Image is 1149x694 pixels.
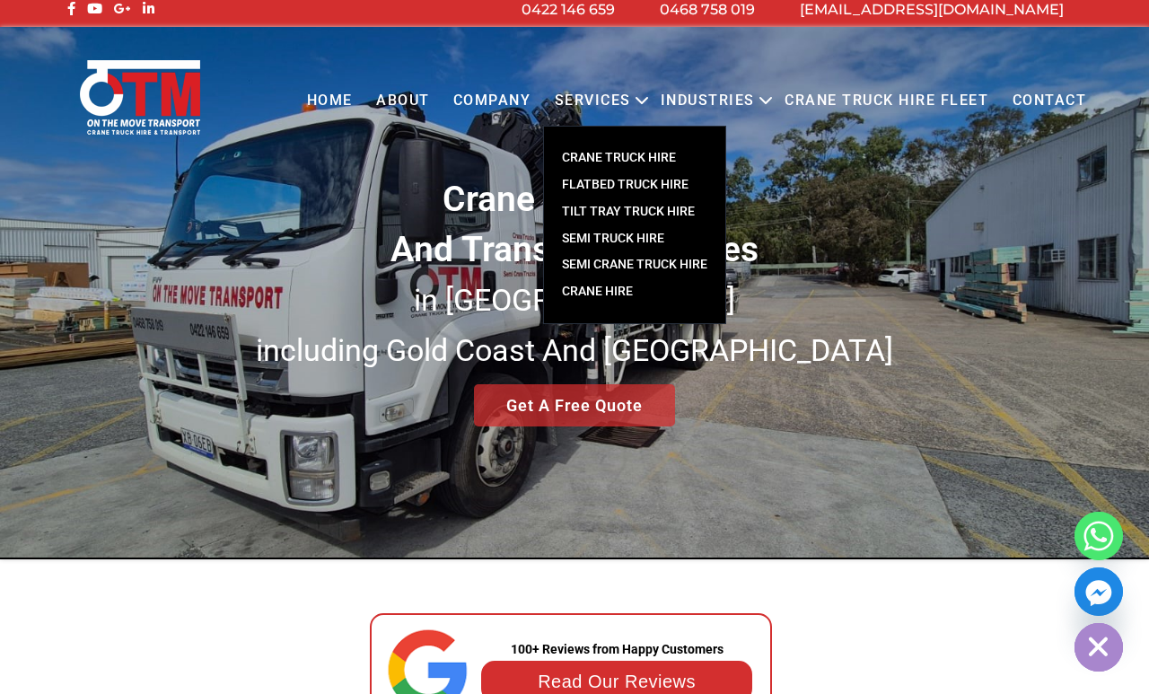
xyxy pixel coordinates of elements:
a: [EMAIL_ADDRESS][DOMAIN_NAME] [800,1,1064,18]
strong: 100+ Reviews from Happy Customers [511,642,724,656]
a: CRANE TRUCK HIRE [544,145,725,171]
a: FLATBED TRUCK HIRE [544,171,725,198]
a: About [364,76,442,126]
a: SEMI TRUCK HIRE [544,225,725,252]
a: Crane Truck Hire Fleet [773,76,1000,126]
a: 0468 758 019 [660,1,755,18]
a: Whatsapp [1074,512,1123,560]
a: Facebook_Messenger [1074,567,1123,616]
a: Industries [649,76,767,126]
a: Home [294,76,364,126]
a: Read Our Reviews [538,672,696,691]
a: TILT TRAY TRUCK HIRE [544,198,725,225]
a: Services [543,76,643,126]
a: Crane Hire [544,278,725,305]
a: Get A Free Quote [474,384,675,426]
a: Contact [1000,76,1098,126]
small: in [GEOGRAPHIC_DATA] including Gold Coast And [GEOGRAPHIC_DATA] [256,282,893,368]
a: 0422 146 659 [522,1,615,18]
a: SEMI CRANE TRUCK HIRE [544,251,725,278]
a: COMPANY [442,76,543,126]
